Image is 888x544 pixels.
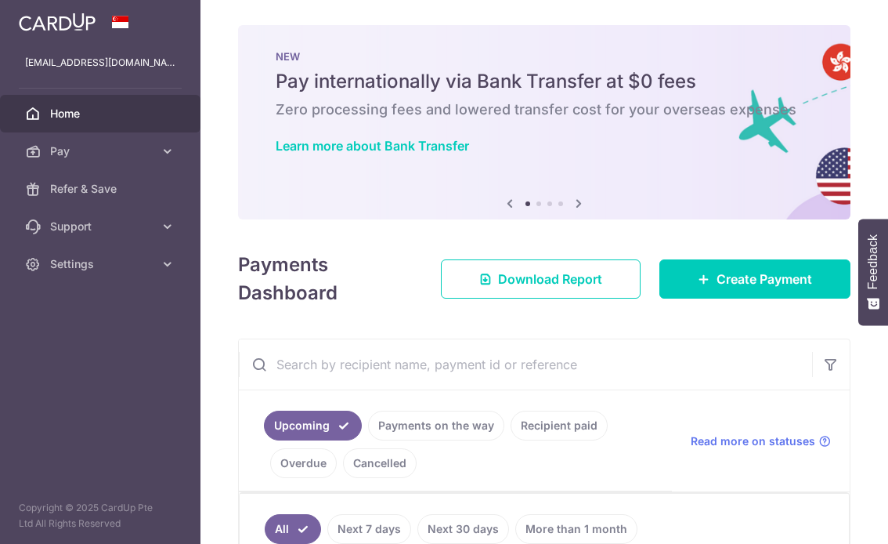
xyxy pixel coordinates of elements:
span: Settings [50,256,153,272]
h6: Zero processing fees and lowered transfer cost for your overseas expenses [276,100,813,119]
a: Upcoming [264,411,362,441]
a: Payments on the way [368,411,504,441]
img: CardUp [19,13,96,31]
a: Read more on statuses [691,433,831,449]
span: Feedback [866,234,880,289]
img: Bank transfer banner [238,25,850,219]
span: Support [50,219,153,234]
a: Create Payment [659,259,850,299]
span: Refer & Save [50,181,153,197]
button: Feedback - Show survey [858,219,888,325]
span: Download Report [498,270,602,288]
a: Next 7 days [327,514,411,544]
p: [EMAIL_ADDRESS][DOMAIN_NAME] [25,55,175,71]
a: Overdue [270,448,337,478]
h5: Pay internationally via Bank Transfer at $0 fees [276,69,813,94]
a: Next 30 days [417,514,509,544]
p: NEW [276,50,813,63]
a: Cancelled [343,448,417,478]
a: All [265,514,321,544]
a: Learn more about Bank Transfer [276,138,469,154]
a: Download Report [441,259,641,299]
h4: Payments Dashboard [238,251,413,307]
span: Home [50,106,153,121]
a: More than 1 month [515,514,637,544]
input: Search by recipient name, payment id or reference [239,339,812,390]
span: Pay [50,143,153,159]
a: Recipient paid [511,411,608,441]
span: Create Payment [717,270,812,288]
span: Read more on statuses [691,433,815,449]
